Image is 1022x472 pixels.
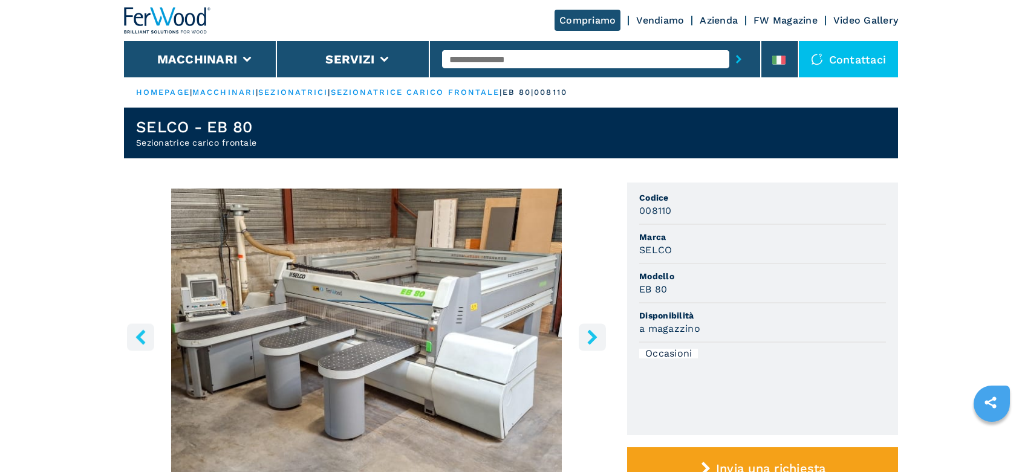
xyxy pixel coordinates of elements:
button: Macchinari [157,52,238,66]
span: Codice [639,192,886,204]
img: Ferwood [124,7,211,34]
span: | [328,88,330,97]
div: Occasioni [639,349,698,358]
h2: Sezionatrice carico frontale [136,137,256,149]
button: left-button [127,323,154,351]
a: sezionatrice carico frontale [331,88,500,97]
button: submit-button [729,45,748,73]
a: sharethis [975,387,1006,418]
span: Disponibilità [639,309,886,322]
a: Azienda [700,15,738,26]
span: | [190,88,192,97]
h3: EB 80 [639,282,667,296]
a: sezionatrici [258,88,328,97]
a: HOMEPAGE [136,88,190,97]
span: | [256,88,258,97]
p: eb 80 | [503,87,535,98]
img: Contattaci [811,53,823,65]
span: | [500,88,502,97]
a: FW Magazine [753,15,818,26]
a: macchinari [192,88,256,97]
span: Modello [639,270,886,282]
h3: 008110 [639,204,672,218]
button: right-button [579,323,606,351]
a: Video Gallery [833,15,898,26]
span: Marca [639,231,886,243]
div: Contattaci [799,41,899,77]
a: Compriamo [555,10,620,31]
a: Vendiamo [636,15,684,26]
h3: a magazzino [639,322,700,335]
button: Servizi [325,52,374,66]
h1: SELCO - EB 80 [136,117,256,137]
h3: SELCO [639,243,672,257]
p: 008110 [534,87,567,98]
